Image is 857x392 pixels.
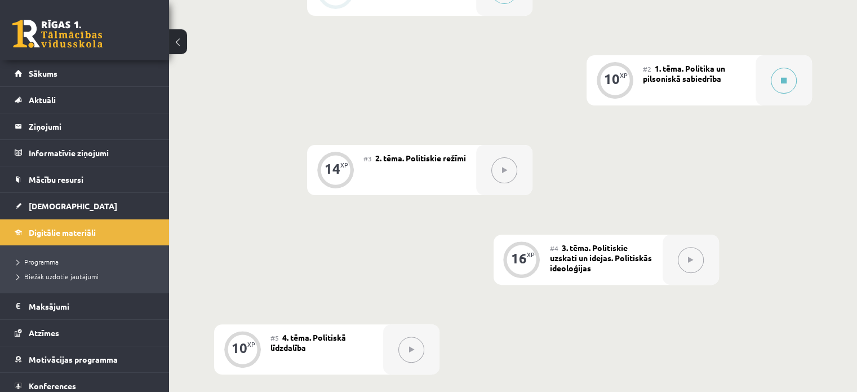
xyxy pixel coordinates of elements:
div: XP [620,72,628,78]
span: [DEMOGRAPHIC_DATA] [29,201,117,211]
a: Mācību resursi [15,166,155,192]
span: Konferences [29,381,76,391]
div: 10 [604,74,620,84]
span: 1. tēma. Politika un pilsoniskā sabiedrība [643,63,725,83]
span: Sākums [29,68,57,78]
a: Motivācijas programma [15,346,155,372]
legend: Maksājumi [29,293,155,319]
a: [DEMOGRAPHIC_DATA] [15,193,155,219]
span: #4 [550,244,558,253]
a: Programma [17,257,158,267]
div: 10 [232,343,247,353]
div: 16 [511,253,527,263]
span: Mācību resursi [29,174,83,184]
a: Rīgas 1. Tālmācības vidusskola [12,20,103,48]
span: Biežāk uzdotie jautājumi [17,272,99,281]
span: 4. tēma. Politiskā līdzdalība [270,332,346,353]
span: Atzīmes [29,328,59,338]
span: Digitālie materiāli [29,227,96,237]
a: Maksājumi [15,293,155,319]
a: Biežāk uzdotie jautājumi [17,271,158,281]
legend: Ziņojumi [29,113,155,139]
a: Ziņojumi [15,113,155,139]
a: Sākums [15,60,155,86]
div: XP [527,252,535,258]
div: XP [247,341,255,347]
span: Motivācijas programma [29,354,118,364]
span: #5 [270,333,279,342]
span: Aktuāli [29,95,56,105]
a: Atzīmes [15,320,155,346]
span: #3 [363,154,372,163]
a: Aktuāli [15,87,155,113]
span: Programma [17,257,59,266]
legend: Informatīvie ziņojumi [29,140,155,166]
span: 2. tēma. Politiskie režīmi [375,153,466,163]
div: 14 [325,164,340,174]
a: Digitālie materiāli [15,219,155,245]
a: Informatīvie ziņojumi [15,140,155,166]
span: #2 [643,64,651,73]
span: 3. tēma. Politiskie uzskati un idejas. Politiskās ideoloģijas [550,243,652,273]
div: XP [340,162,348,168]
